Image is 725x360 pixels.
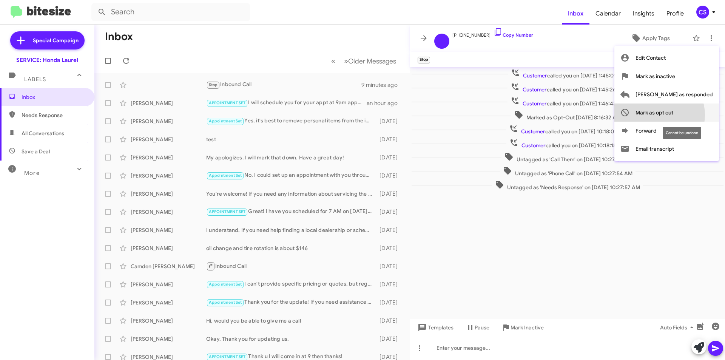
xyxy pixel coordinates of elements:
[636,67,675,85] span: Mark as inactive
[614,122,719,140] button: Forward
[614,140,719,158] button: Email transcript
[636,49,666,67] span: Edit Contact
[636,104,673,122] span: Mark as opt out
[636,85,713,104] span: [PERSON_NAME] as responded
[663,127,701,139] div: Cannot be undone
